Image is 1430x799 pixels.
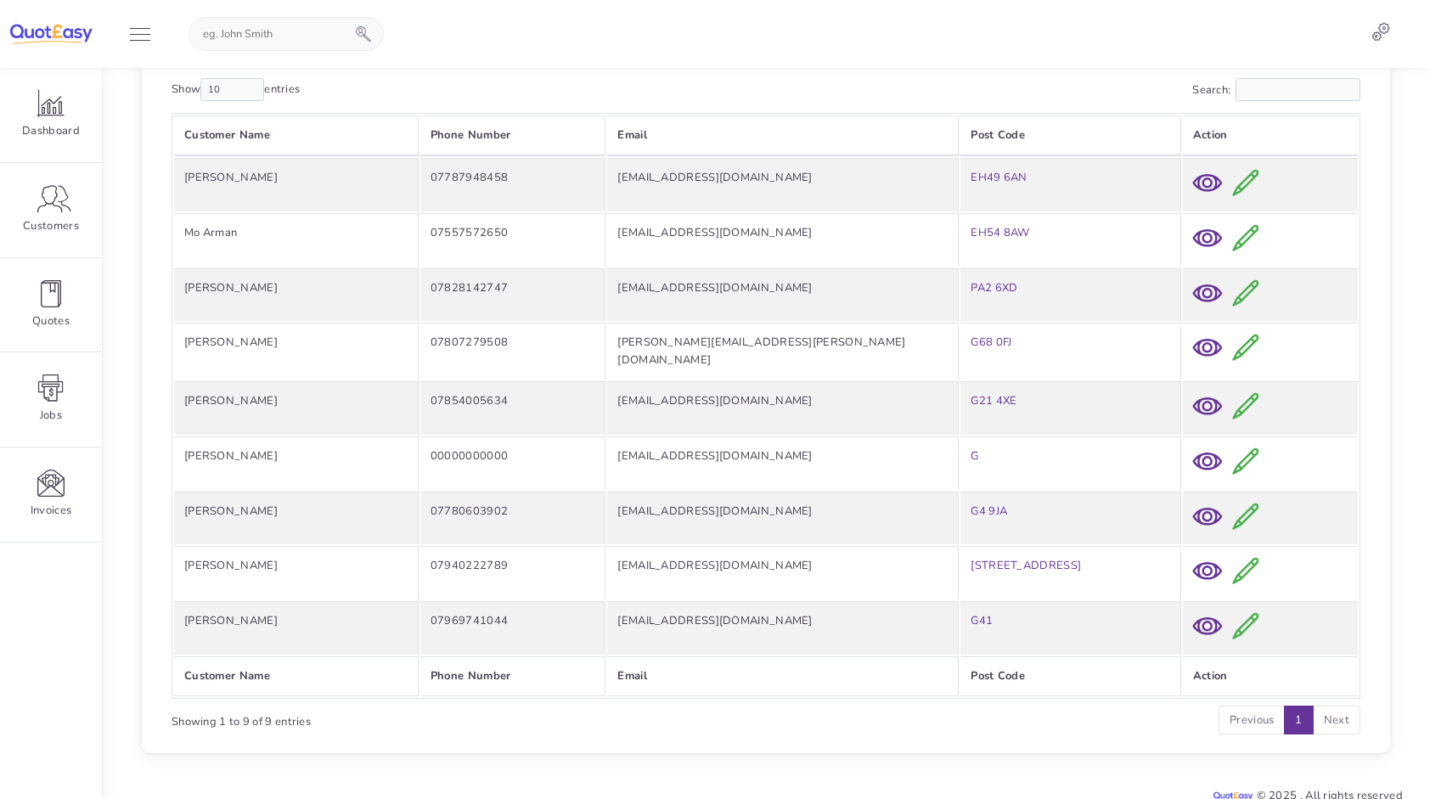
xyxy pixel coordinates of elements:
input: Search: [1236,78,1360,101]
a: EH49 6AN [971,170,1027,185]
th: Email [607,656,959,696]
label: Search: [1192,78,1360,101]
select: Showentries [200,78,264,101]
td: [EMAIL_ADDRESS][DOMAIN_NAME] [607,546,959,599]
th: Action [1183,115,1358,156]
label: Show entries [172,78,300,101]
th: Action [1183,656,1358,696]
td: [PERSON_NAME] [174,492,419,545]
a: G41 [971,613,993,628]
a: G68 0FJ [971,335,1011,350]
td: 07969741044 [420,601,606,655]
a: G21 4XE [971,393,1016,408]
td: 07557572650 [420,213,606,267]
td: [EMAIL_ADDRESS][DOMAIN_NAME] [607,601,959,655]
div: Showing 1 to 9 of 9 entries [172,704,654,731]
a: G [971,448,978,464]
td: [PERSON_NAME] [174,546,419,599]
a: 1 [1284,706,1313,734]
td: 00000000000 [420,436,606,490]
td: [PERSON_NAME] [174,436,419,490]
td: Mo Arman [174,213,419,267]
td: [PERSON_NAME] [174,158,419,211]
td: [EMAIL_ADDRESS][DOMAIN_NAME] [607,158,959,211]
td: [PERSON_NAME] [174,381,419,435]
td: 07807279508 [420,323,606,380]
td: [EMAIL_ADDRESS][DOMAIN_NAME] [607,213,959,267]
th: Customer Name [174,656,419,696]
th: Customer Name [174,115,419,156]
a: G4 9JA [971,504,1007,519]
th: Email [607,115,959,156]
td: [PERSON_NAME] [174,601,419,655]
a: EH54 8AW [971,225,1029,240]
td: 07787948458 [420,158,606,211]
th: Phone Number [420,115,606,156]
td: [PERSON_NAME][EMAIL_ADDRESS][PERSON_NAME][DOMAIN_NAME] [607,323,959,380]
td: [EMAIL_ADDRESS][DOMAIN_NAME] [607,268,959,322]
td: [PERSON_NAME] [174,323,419,380]
td: [PERSON_NAME] [174,268,419,322]
th: Phone Number [420,656,606,696]
td: 07828142747 [420,268,606,322]
th: Post Code [960,656,1180,696]
a: [STREET_ADDRESS] [971,558,1081,573]
td: 07854005634 [420,381,606,435]
th: Post Code [960,115,1180,156]
input: eg. John Smith [189,18,356,50]
td: [EMAIL_ADDRESS][DOMAIN_NAME] [607,436,959,490]
a: PA2 6XD [971,280,1017,295]
td: [EMAIL_ADDRESS][DOMAIN_NAME] [607,381,959,435]
td: 07940222789 [420,546,606,599]
td: [EMAIL_ADDRESS][DOMAIN_NAME] [607,492,959,545]
td: 07780603902 [420,492,606,545]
